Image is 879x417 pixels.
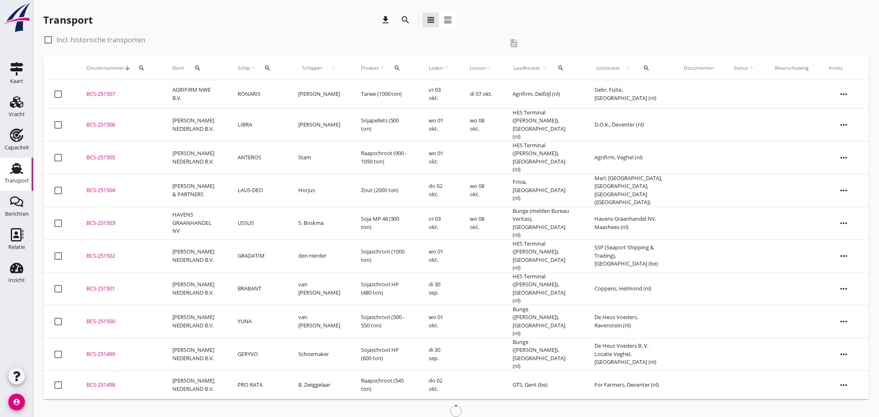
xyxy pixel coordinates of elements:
td: GRADATIM [228,239,288,272]
td: do 02 okt. [419,174,460,207]
td: [PERSON_NAME] NEDERLAND B.V. [162,338,228,371]
div: BCS-251507 [86,90,152,98]
span: Schipper [298,64,327,72]
i: more_horiz [832,179,856,202]
div: Relatie [8,244,25,250]
td: HES Terminal ([PERSON_NAME]), [GEOGRAPHIC_DATA] (nl) [503,239,584,272]
td: wo 01 okt. [419,141,460,174]
span: Loslocatie [594,64,622,72]
div: Klant [172,58,218,78]
td: BRABANT [228,272,288,305]
i: search [264,65,271,71]
i: more_horiz [832,83,856,106]
i: view_agenda [443,15,453,25]
span: Laadlocatie [513,64,541,72]
td: [PERSON_NAME] [288,108,351,141]
td: Soja MP 48 (500 ton) [351,207,419,239]
td: van [PERSON_NAME] [288,305,351,338]
div: BCS-251506 [86,121,152,129]
td: [PERSON_NAME] & PARTNERS [162,174,228,207]
td: De Heus Voeders, Ravenstein (nl) [584,305,674,338]
div: Inzicht [8,278,25,283]
i: view_headline [426,15,436,25]
td: [PERSON_NAME] [288,80,351,109]
i: arrow_upward [486,65,493,71]
td: Sojaschroot (500 - 550 ton) [351,305,419,338]
td: Tarwe (1000 ton) [351,80,419,109]
i: more_horiz [832,373,856,397]
div: Vracht [9,112,25,117]
i: arrow_upward [622,65,633,71]
i: search [194,65,201,71]
span: Lossen [470,64,486,72]
div: Waarschuwing [775,64,809,72]
td: wo 01 okt. [419,239,460,272]
td: HES Terminal ([PERSON_NAME]), [GEOGRAPHIC_DATA] (nl) [503,108,584,141]
div: BCS-251504 [86,186,152,195]
i: arrow_upward [327,65,341,71]
td: wo 08 okt. [460,207,503,239]
div: BCS-251501 [86,285,152,293]
td: Zout (2000 ton) [351,174,419,207]
i: download [381,15,390,25]
span: Schip [238,64,250,72]
div: Documenten [684,64,714,72]
td: van [PERSON_NAME] [288,272,351,305]
td: wo 08 okt. [460,174,503,207]
td: For Farmers, Deventer (nl) [584,371,674,399]
i: search [400,15,410,25]
td: Sojaschroot HP (600 ton) [351,338,419,371]
td: LIBRA [228,108,288,141]
span: Dossiernummer [86,64,124,72]
td: Raapschroot (900 - 1050 ton) [351,141,419,174]
i: more_horiz [832,244,856,268]
td: HES Terminal ([PERSON_NAME]), [GEOGRAPHIC_DATA] (nl) [503,141,584,174]
div: Transport [5,178,29,183]
span: Laden [429,64,443,72]
span: Product [361,64,379,72]
td: Bunge ([PERSON_NAME]), [GEOGRAPHIC_DATA] (nl) [503,305,584,338]
td: LAUS-DEO [228,174,288,207]
td: wo 01 okt. [419,108,460,141]
td: YUNA [228,305,288,338]
i: arrow_upward [541,65,550,71]
td: Sojapellets (500 ton) [351,108,419,141]
i: arrow_downward [124,65,131,71]
td: wo 01 okt. [419,305,460,338]
div: Transport [43,13,93,27]
td: GTS, Gent (be) [503,371,584,399]
div: BCS-251503 [86,219,152,227]
td: Marl, [GEOGRAPHIC_DATA], [GEOGRAPHIC_DATA], [GEOGRAPHIC_DATA] ([GEOGRAPHIC_DATA]) [584,174,674,207]
i: arrow_upward [250,65,257,71]
div: Acties [829,64,859,72]
td: [PERSON_NAME] NEDERLAND B.V. [162,108,228,141]
td: RONARIS [228,80,288,109]
td: Agrifirm, Delfzijl (nl) [503,80,584,109]
i: arrow_upward [443,65,450,71]
td: Horjus [288,174,351,207]
i: more_horiz [832,343,856,366]
td: Raapschroot (545 ton) [351,371,419,399]
td: do 02 okt. [419,371,460,399]
td: USSUS [228,207,288,239]
i: search [138,65,145,71]
div: Berichten [5,211,29,217]
td: D.O.K., Deventer (nl) [584,108,674,141]
td: Sojaschroot (1000 ton) [351,239,419,272]
td: Agrifirm, Veghel (nl) [584,141,674,174]
td: wo 08 okt. [460,108,503,141]
td: GERYVO [228,338,288,371]
td: vr 03 okt. [419,80,460,109]
td: S. Boskma [288,207,351,239]
td: di 30 sep. [419,338,460,371]
td: ANTEROS [228,141,288,174]
td: vr 03 okt. [419,207,460,239]
i: more_horiz [832,277,856,300]
i: more_horiz [832,146,856,169]
td: HAVENS GRAANHANDEL NV [162,207,228,239]
span: Status [734,64,749,72]
td: Bunge ([PERSON_NAME]), [GEOGRAPHIC_DATA] (nl) [503,338,584,371]
div: Capaciteit [5,145,29,150]
td: di 07 okt. [460,80,503,109]
td: [PERSON_NAME] NEDERLAND B.V. [162,371,228,399]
